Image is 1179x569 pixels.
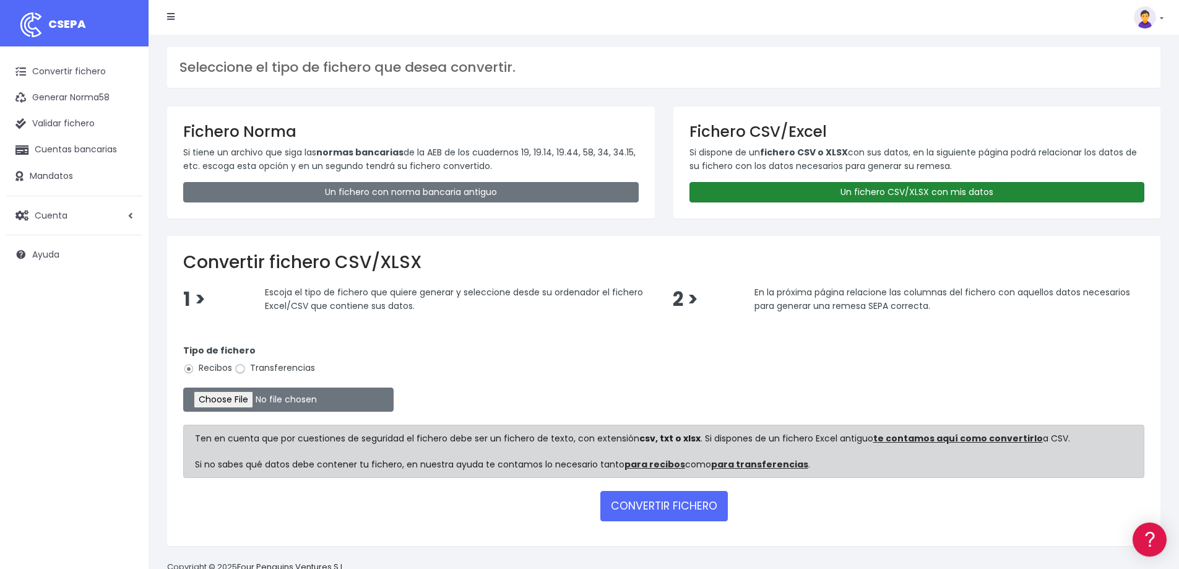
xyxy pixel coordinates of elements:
a: Problemas habituales [12,176,235,195]
span: En la próxima página relacione las columnas del fichero con aquellos datos necesarios para genera... [754,286,1130,312]
span: CSEPA [48,16,86,32]
a: Cuenta [6,202,142,228]
span: Ayuda [32,248,59,261]
a: API [12,316,235,336]
a: Un fichero CSV/XLSX con mis datos [689,182,1145,202]
h3: Fichero CSV/Excel [689,123,1145,141]
strong: fichero CSV o XLSX [760,146,848,159]
a: General [12,266,235,285]
a: Cuentas bancarias [6,137,142,163]
a: Validar fichero [6,111,142,137]
p: Si tiene un archivo que siga las de la AEB de los cuadernos 19, 19.14, 19.44, 58, 34, 34.15, etc.... [183,146,639,173]
h3: Fichero Norma [183,123,639,141]
a: Generar Norma58 [6,85,142,111]
span: Escoja el tipo de fichero que quiere generar y seleccione desde su ordenador el fichero Excel/CSV... [265,286,643,312]
strong: csv, txt o xlsx [639,432,701,445]
div: Información general [12,86,235,98]
a: POWERED BY ENCHANT [170,357,238,368]
button: Contáctanos [12,331,235,353]
a: Videotutoriales [12,195,235,214]
div: Ten en cuenta que por cuestiones de seguridad el fichero debe ser un fichero de texto, con extens... [183,425,1144,478]
a: para transferencias [711,458,808,471]
span: 2 > [673,286,698,313]
h2: Convertir fichero CSV/XLSX [183,252,1144,273]
strong: Tipo de fichero [183,344,256,357]
div: Convertir ficheros [12,137,235,149]
h3: Seleccione el tipo de fichero que desea convertir. [179,59,1148,76]
img: profile [1134,6,1156,28]
span: 1 > [183,286,205,313]
label: Recibos [183,362,232,375]
a: te contamos aquí como convertirlo [873,432,1043,445]
span: Cuenta [35,209,67,221]
div: Programadores [12,297,235,309]
label: Transferencias [235,362,315,375]
button: CONVERTIR FICHERO [600,491,728,521]
p: Si dispone de un con sus datos, en la siguiente página podrá relacionar los datos de su fichero c... [689,146,1145,173]
a: Formatos [12,157,235,176]
a: Información general [12,105,235,124]
a: Mandatos [6,163,142,189]
img: logo [15,9,46,40]
a: Ayuda [6,241,142,267]
a: Perfiles de empresas [12,214,235,233]
a: Convertir fichero [6,59,142,85]
a: para recibos [624,458,685,471]
strong: normas bancarias [316,146,404,159]
div: Facturación [12,246,235,258]
a: Un fichero con norma bancaria antiguo [183,182,639,202]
